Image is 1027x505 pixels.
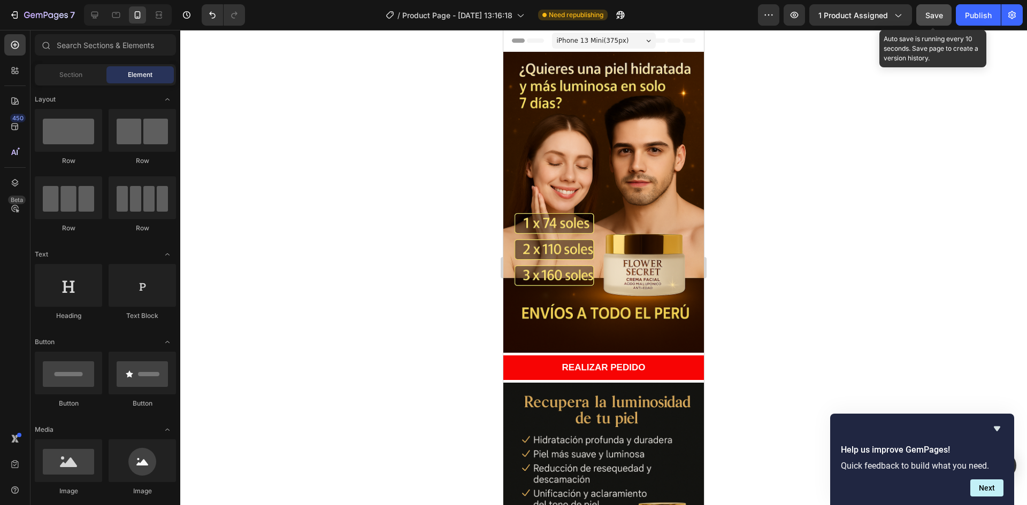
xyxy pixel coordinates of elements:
[10,114,26,122] div: 450
[35,156,102,166] div: Row
[809,4,912,26] button: 1 product assigned
[503,30,704,505] iframe: Design area
[916,4,952,26] button: Save
[159,246,176,263] span: Toggle open
[402,10,512,21] span: Product Page - [DATE] 13:16:18
[35,223,102,233] div: Row
[970,479,1003,496] button: Next question
[4,4,80,26] button: 7
[35,486,102,496] div: Image
[35,311,102,321] div: Heading
[549,10,603,20] span: Need republishing
[35,399,102,408] div: Button
[109,223,176,233] div: Row
[109,486,176,496] div: Image
[109,399,176,408] div: Button
[109,156,176,166] div: Row
[818,10,888,21] span: 1 product assigned
[35,337,55,347] span: Button
[841,461,1003,471] p: Quick feedback to build what you need.
[35,95,56,104] span: Layout
[109,311,176,321] div: Text Block
[956,4,1001,26] button: Publish
[70,9,75,21] p: 7
[159,333,176,351] span: Toggle open
[202,4,245,26] div: Undo/Redo
[397,10,400,21] span: /
[8,196,26,204] div: Beta
[841,422,1003,496] div: Help us improve GemPages!
[35,34,176,56] input: Search Sections & Elements
[128,70,152,80] span: Element
[159,421,176,438] span: Toggle open
[159,91,176,108] span: Toggle open
[59,70,82,80] span: Section
[965,10,992,21] div: Publish
[991,422,1003,435] button: Hide survey
[925,11,943,20] span: Save
[841,444,1003,456] h2: Help us improve GemPages!
[35,250,48,259] span: Text
[35,425,53,434] span: Media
